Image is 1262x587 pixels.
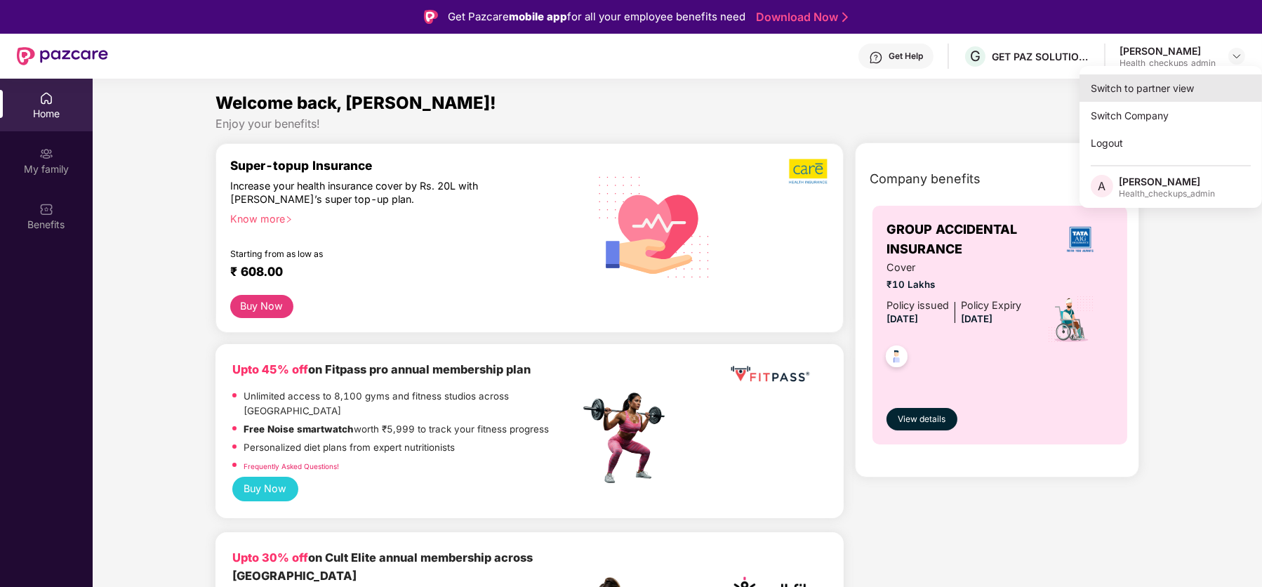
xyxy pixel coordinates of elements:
div: Policy issued [886,298,949,314]
img: Logo [424,10,438,24]
a: Download Now [756,10,844,25]
span: Company benefits [870,169,981,189]
div: Starting from as low as [230,249,520,258]
img: svg+xml;base64,PHN2ZyBpZD0iQmVuZWZpdHMiIHhtbG5zPSJodHRwOi8vd3d3LnczLm9yZy8yMDAwL3N2ZyIgd2lkdGg9Ij... [39,202,53,216]
div: Health_checkups_admin [1120,58,1216,69]
img: b5dec4f62d2307b9de63beb79f102df3.png [789,158,829,185]
span: View details [898,413,946,426]
a: Frequently Asked Questions! [244,462,339,470]
b: on Fitpass pro annual membership plan [232,362,531,376]
button: Buy Now [232,477,298,501]
strong: mobile app [509,10,567,23]
span: G [970,48,981,65]
button: Buy Now [230,295,293,318]
span: Cover [886,260,1021,276]
img: svg+xml;base64,PHN2ZyBpZD0iSGVscC0zMngzMiIgeG1sbnM9Imh0dHA6Ly93d3cudzMub3JnLzIwMDAvc3ZnIiB3aWR0aD... [869,51,883,65]
div: Get Help [889,51,923,62]
span: [DATE] [961,313,992,324]
img: svg+xml;base64,PHN2ZyB3aWR0aD0iMjAiIGhlaWdodD0iMjAiIHZpZXdCb3g9IjAgMCAyMCAyMCIgZmlsbD0ibm9uZSIgeG... [39,147,53,161]
p: Personalized diet plans from expert nutritionists [244,440,455,455]
img: New Pazcare Logo [17,47,108,65]
img: fppp.png [728,361,812,387]
div: Policy Expiry [961,298,1021,314]
p: Unlimited access to 8,100 gyms and fitness studios across [GEOGRAPHIC_DATA] [244,389,580,418]
img: Stroke [842,10,848,25]
button: View details [886,408,957,430]
p: worth ₹5,999 to track your fitness progress [244,422,549,437]
div: [PERSON_NAME] [1120,44,1216,58]
img: icon [1047,295,1095,344]
span: A [1098,178,1106,194]
span: Welcome back, [PERSON_NAME]! [215,93,496,113]
span: [DATE] [886,313,918,324]
img: fpp.png [579,389,677,487]
div: Switch Company [1080,102,1262,129]
div: Logout [1080,129,1262,157]
img: insurerLogo [1061,220,1099,258]
b: on Cult Elite annual membership across [GEOGRAPHIC_DATA] [232,550,533,583]
div: Health_checkups_admin [1119,188,1215,199]
span: ₹10 Lakhs [886,277,1021,292]
div: ₹ 608.00 [230,264,566,281]
div: Super-topup Insurance [230,158,580,173]
img: svg+xml;base64,PHN2ZyBpZD0iSG9tZSIgeG1sbnM9Imh0dHA6Ly93d3cudzMub3JnLzIwMDAvc3ZnIiB3aWR0aD0iMjAiIG... [39,91,53,105]
strong: Free Noise smartwatch [244,423,354,435]
img: svg+xml;base64,PHN2ZyB4bWxucz0iaHR0cDovL3d3dy53My5vcmcvMjAwMC9zdmciIHdpZHRoPSI0OC45NDMiIGhlaWdodD... [879,341,914,376]
div: Get Pazcare for all your employee benefits need [448,8,745,25]
b: Upto 30% off [232,550,308,565]
img: svg+xml;base64,PHN2ZyBpZD0iRHJvcGRvd24tMzJ4MzIiIHhtbG5zPSJodHRwOi8vd3d3LnczLm9yZy8yMDAwL3N2ZyIgd2... [1231,51,1242,62]
span: right [285,216,293,223]
div: Know more [230,212,571,222]
img: svg+xml;base64,PHN2ZyB4bWxucz0iaHR0cDovL3d3dy53My5vcmcvMjAwMC9zdmciIHhtbG5zOnhsaW5rPSJodHRwOi8vd3... [587,158,722,294]
span: GROUP ACCIDENTAL INSURANCE [886,220,1047,260]
b: Upto 45% off [232,362,308,376]
div: Increase your health insurance cover by Rs. 20L with [PERSON_NAME]’s super top-up plan. [230,179,519,206]
div: Switch to partner view [1080,74,1262,102]
div: GET PAZ SOLUTIONS PRIVATE LIMTED [992,50,1090,63]
div: [PERSON_NAME] [1119,175,1215,188]
div: Enjoy your benefits! [215,117,1139,131]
